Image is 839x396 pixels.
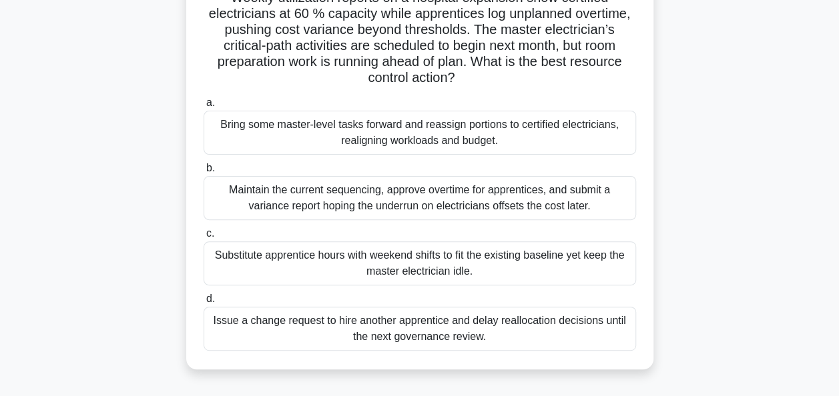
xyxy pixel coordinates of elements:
div: Issue a change request to hire another apprentice and delay reallocation decisions until the next... [204,307,636,351]
div: Substitute apprentice hours with weekend shifts to fit the existing baseline yet keep the master ... [204,241,636,285]
div: Bring some master-level tasks forward and reassign portions to certified electricians, realigning... [204,111,636,155]
div: Maintain the current sequencing, approve overtime for apprentices, and submit a variance report h... [204,176,636,220]
span: b. [206,162,215,173]
span: c. [206,227,214,239]
span: a. [206,97,215,108]
span: d. [206,293,215,304]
